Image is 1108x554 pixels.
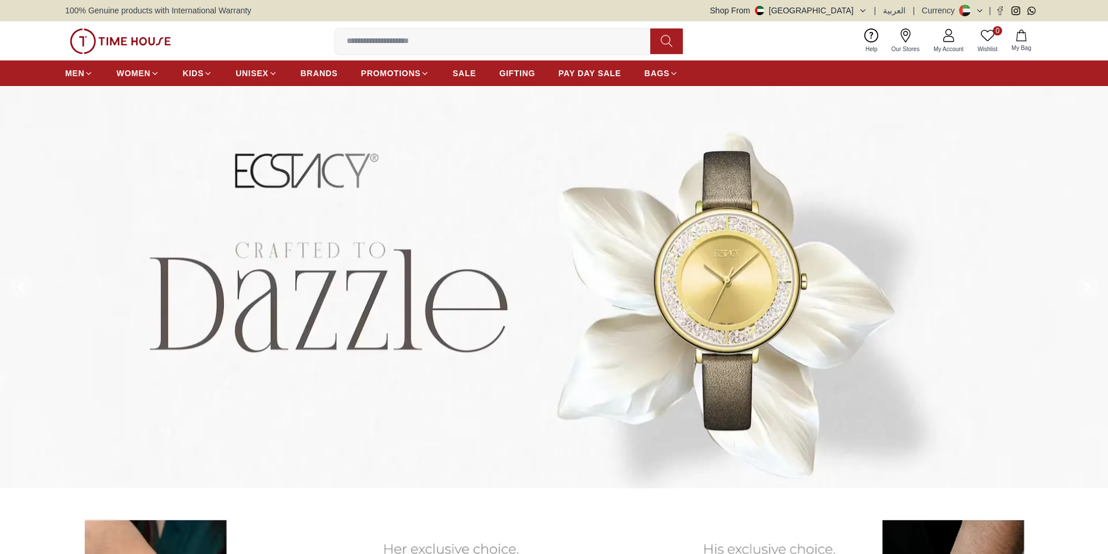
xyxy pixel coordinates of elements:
a: Whatsapp [1027,6,1036,15]
a: Our Stores [885,26,927,56]
a: BAGS [644,63,678,84]
span: 0 [993,26,1002,35]
span: UNISEX [236,67,268,79]
span: | [874,5,877,16]
span: | [913,5,915,16]
a: Help [858,26,885,56]
button: Shop From[GEOGRAPHIC_DATA] [710,5,867,16]
span: Wishlist [973,45,1002,53]
span: 100% Genuine products with International Warranty [65,5,251,16]
button: My Bag [1004,27,1038,55]
span: | [989,5,991,16]
a: Instagram [1011,6,1020,15]
span: SALE [453,67,476,79]
a: Facebook [996,6,1004,15]
img: United Arab Emirates [755,6,764,15]
span: MEN [65,67,84,79]
a: SALE [453,63,476,84]
span: Our Stores [887,45,924,53]
span: BAGS [644,67,669,79]
span: BRANDS [301,67,338,79]
a: WOMEN [116,63,159,84]
a: MEN [65,63,93,84]
a: KIDS [183,63,212,84]
span: PROMOTIONS [361,67,421,79]
img: ... [70,28,171,54]
button: العربية [883,5,906,16]
span: WOMEN [116,67,151,79]
span: KIDS [183,67,204,79]
a: PAY DAY SALE [558,63,621,84]
a: PROMOTIONS [361,63,430,84]
span: GIFTING [499,67,535,79]
span: PAY DAY SALE [558,67,621,79]
span: Help [861,45,882,53]
div: Currency [922,5,960,16]
span: My Account [929,45,968,53]
a: UNISEX [236,63,277,84]
a: GIFTING [499,63,535,84]
a: 0Wishlist [971,26,1004,56]
span: My Bag [1007,44,1036,52]
a: BRANDS [301,63,338,84]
